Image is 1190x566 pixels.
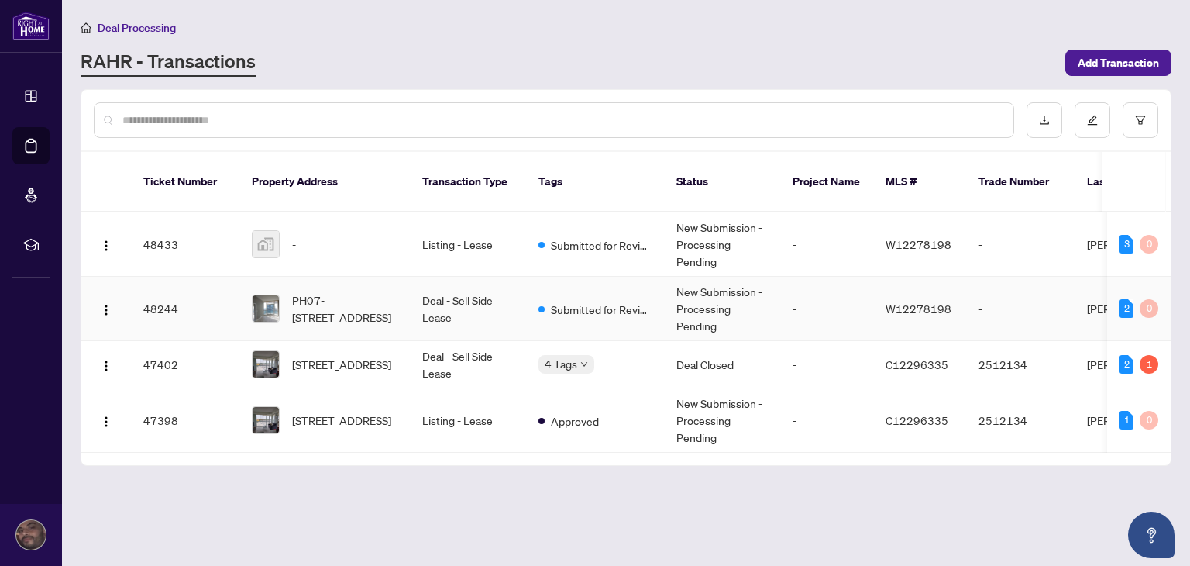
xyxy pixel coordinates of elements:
[100,416,112,428] img: Logo
[780,388,873,453] td: -
[551,412,599,430] span: Approved
[780,341,873,388] td: -
[886,413,948,427] span: C12296335
[100,240,112,252] img: Logo
[1140,299,1158,318] div: 0
[664,277,780,341] td: New Submission - Processing Pending
[1119,299,1133,318] div: 2
[1119,235,1133,254] div: 3
[551,236,652,254] span: Submitted for Review
[1065,50,1171,76] button: Add Transaction
[94,352,119,377] button: Logo
[253,351,279,378] img: thumbnail-img
[131,388,239,453] td: 47398
[410,341,526,388] td: Deal - Sell Side Lease
[410,212,526,277] td: Listing - Lease
[81,22,91,33] span: home
[292,236,296,253] span: -
[966,152,1075,212] th: Trade Number
[580,361,588,368] span: down
[1075,102,1110,138] button: edit
[292,412,391,429] span: [STREET_ADDRESS]
[664,388,780,453] td: New Submission - Processing Pending
[292,292,397,326] span: PH07-[STREET_ADDRESS]
[131,212,239,277] td: 48433
[16,520,46,550] img: Profile Icon
[1135,115,1146,126] span: filter
[253,295,279,322] img: thumbnail-img
[94,408,119,433] button: Logo
[131,277,239,341] td: 48244
[664,152,780,212] th: Status
[886,237,951,251] span: W12278198
[1027,102,1062,138] button: download
[664,212,780,277] td: New Submission - Processing Pending
[12,12,50,40] img: logo
[253,407,279,433] img: thumbnail-img
[410,152,526,212] th: Transaction Type
[551,301,652,318] span: Submitted for Review
[780,212,873,277] td: -
[253,231,279,257] img: thumbnail-img
[873,152,966,212] th: MLS #
[664,341,780,388] td: Deal Closed
[886,302,951,316] span: W12278198
[780,152,873,212] th: Project Name
[1128,512,1175,558] button: Open asap
[1140,235,1158,254] div: 0
[1087,115,1098,126] span: edit
[1123,102,1158,138] button: filter
[1140,411,1158,430] div: 0
[1119,355,1133,374] div: 2
[94,232,119,257] button: Logo
[1039,115,1050,126] span: download
[239,152,410,212] th: Property Address
[886,357,948,371] span: C12296335
[100,304,112,316] img: Logo
[1140,355,1158,374] div: 1
[98,21,176,35] span: Deal Processing
[410,277,526,341] td: Deal - Sell Side Lease
[1119,411,1133,430] div: 1
[1078,50,1159,75] span: Add Transaction
[966,277,1075,341] td: -
[131,152,239,212] th: Ticket Number
[966,212,1075,277] td: -
[966,341,1075,388] td: 2512134
[780,277,873,341] td: -
[966,388,1075,453] td: 2512134
[94,296,119,321] button: Logo
[100,360,112,372] img: Logo
[131,341,239,388] td: 47402
[410,388,526,453] td: Listing - Lease
[526,152,664,212] th: Tags
[545,355,577,373] span: 4 Tags
[292,356,391,373] span: [STREET_ADDRESS]
[81,49,256,77] a: RAHR - Transactions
